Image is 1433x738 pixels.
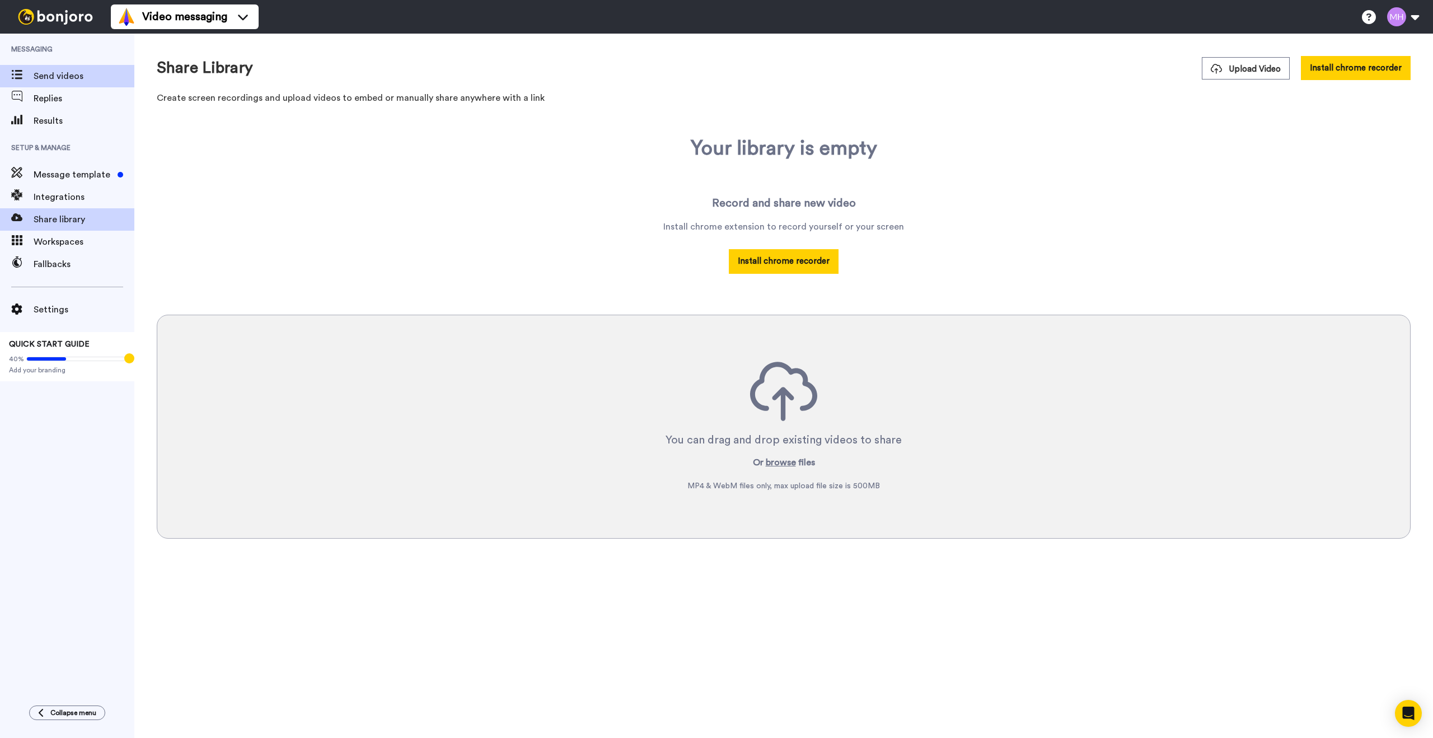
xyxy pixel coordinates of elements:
[13,9,97,25] img: bj-logo-header-white.svg
[34,235,134,249] span: Workspaces
[1211,63,1281,75] span: Upload Video
[9,354,24,363] span: 40%
[29,706,105,720] button: Collapse menu
[34,303,134,316] span: Settings
[142,9,227,25] span: Video messaging
[666,432,902,448] div: You can drag and drop existing videos to share
[34,92,134,105] span: Replies
[712,195,856,211] div: Record and share new video
[118,8,135,26] img: vm-color.svg
[753,456,815,469] p: Or files
[157,91,1411,105] p: Create screen recordings and upload videos to embed or manually share anywhere with a link
[1301,56,1411,80] button: Install chrome recorder
[34,190,134,204] span: Integrations
[34,213,134,226] span: Share library
[691,137,877,160] div: Your library is empty
[1202,57,1290,80] button: Upload Video
[9,366,125,375] span: Add your branding
[687,480,880,492] span: MP4 & WebM files only, max upload file size is 500 MB
[663,220,904,233] div: Install chrome extension to record yourself or your screen
[34,114,134,128] span: Results
[34,168,113,181] span: Message template
[1395,700,1422,727] div: Open Intercom Messenger
[9,340,90,348] span: QUICK START GUIDE
[157,59,253,77] h1: Share Library
[729,249,839,273] button: Install chrome recorder
[34,258,134,271] span: Fallbacks
[766,456,796,469] button: browse
[124,353,134,363] div: Tooltip anchor
[34,69,134,83] span: Send videos
[50,708,96,717] span: Collapse menu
